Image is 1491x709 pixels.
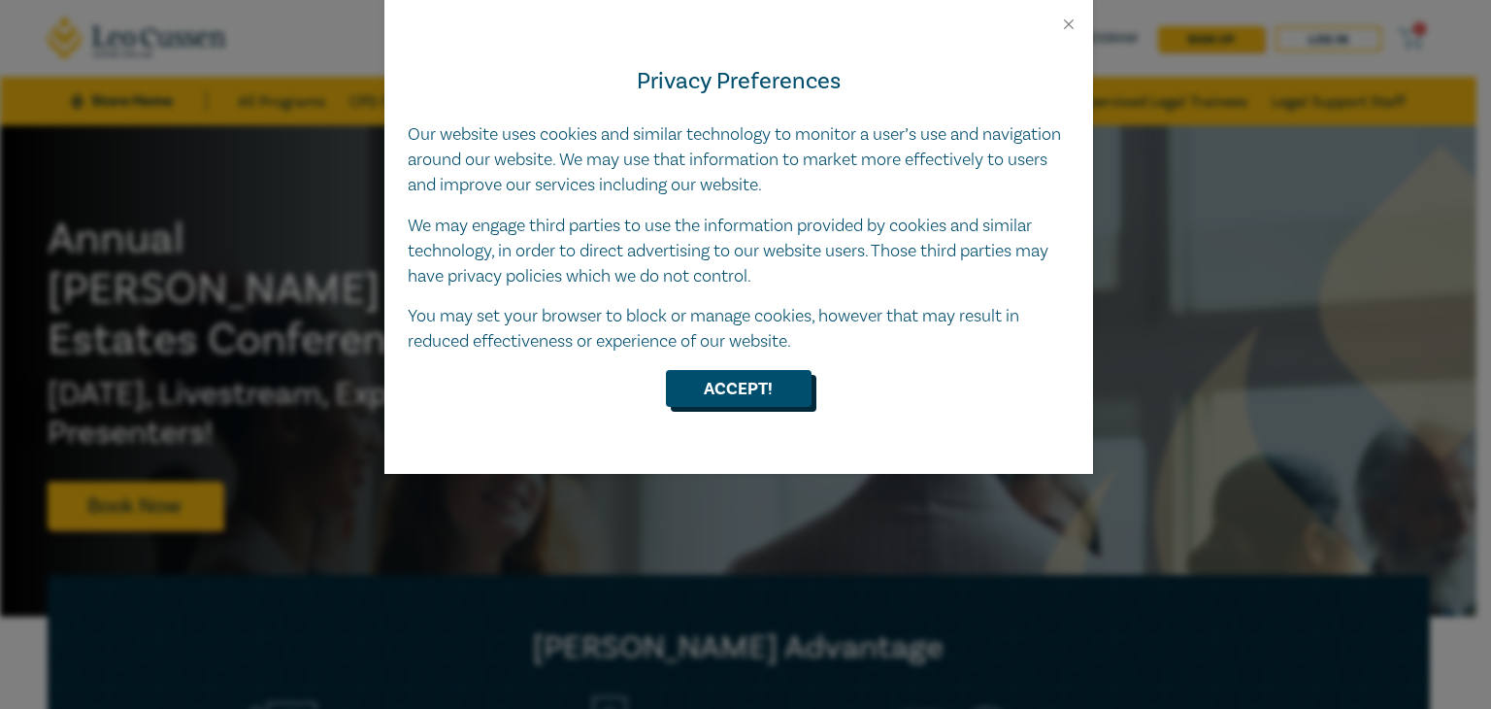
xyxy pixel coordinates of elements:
[408,64,1070,99] h4: Privacy Preferences
[666,370,812,407] button: Accept!
[1060,16,1077,33] button: Close
[408,122,1070,198] p: Our website uses cookies and similar technology to monitor a user’s use and navigation around our...
[408,304,1070,354] p: You may set your browser to block or manage cookies, however that may result in reduced effective...
[408,214,1070,289] p: We may engage third parties to use the information provided by cookies and similar technology, in...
